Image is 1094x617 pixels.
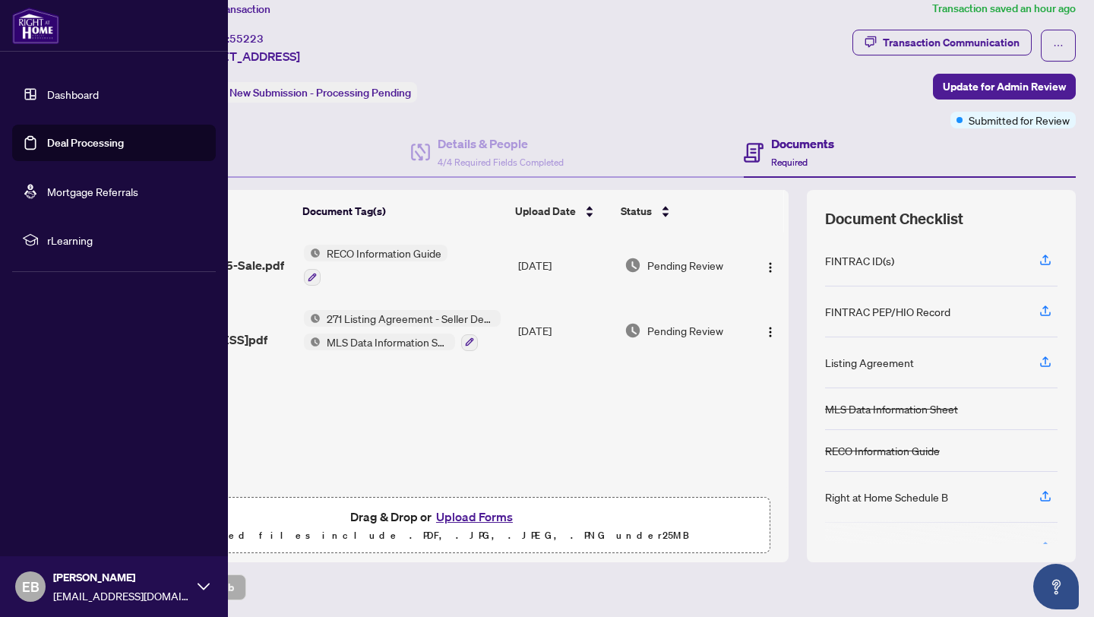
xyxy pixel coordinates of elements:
[969,112,1070,128] span: Submitted for Review
[943,74,1066,99] span: Update for Admin Review
[98,498,770,554] span: Drag & Drop orUpload FormsSupported files include .PDF, .JPG, .JPEG, .PNG under25MB
[764,261,776,274] img: Logo
[771,157,808,168] span: Required
[321,245,447,261] span: RECO Information Guide
[350,507,517,527] span: Drag & Drop or
[615,190,747,233] th: Status
[53,587,190,604] span: [EMAIL_ADDRESS][DOMAIN_NAME]
[825,354,914,371] div: Listing Agreement
[304,245,321,261] img: Status Icon
[12,8,59,44] img: logo
[189,2,270,16] span: View Transaction
[53,569,190,586] span: [PERSON_NAME]
[515,203,576,220] span: Upload Date
[933,74,1076,100] button: Update for Admin Review
[229,32,264,46] span: 55223
[825,252,894,269] div: FINTRAC ID(s)
[438,134,564,153] h4: Details & People
[304,310,501,351] button: Status Icon271 Listing Agreement - Seller Designated Representation Agreement Authority to Offer ...
[758,318,783,343] button: Logo
[304,334,321,350] img: Status Icon
[1033,564,1079,609] button: Open asap
[47,136,124,150] a: Deal Processing
[825,303,950,320] div: FINTRAC PEP/HIO Record
[438,157,564,168] span: 4/4 Required Fields Completed
[47,87,99,101] a: Dashboard
[852,30,1032,55] button: Transaction Communication
[624,322,641,339] img: Document Status
[47,232,205,248] span: rLearning
[512,298,618,363] td: [DATE]
[321,334,455,350] span: MLS Data Information Sheet
[825,489,948,505] div: Right at Home Schedule B
[47,185,138,198] a: Mortgage Referrals
[624,257,641,274] img: Document Status
[509,190,615,233] th: Upload Date
[883,30,1020,55] div: Transaction Communication
[304,310,321,327] img: Status Icon
[188,82,417,103] div: Status:
[229,86,411,100] span: New Submission - Processing Pending
[621,203,652,220] span: Status
[647,322,723,339] span: Pending Review
[825,208,963,229] span: Document Checklist
[512,233,618,298] td: [DATE]
[758,253,783,277] button: Logo
[825,400,958,417] div: MLS Data Information Sheet
[771,134,834,153] h4: Documents
[296,190,510,233] th: Document Tag(s)
[1053,40,1064,51] span: ellipsis
[22,576,40,597] span: EB
[321,310,501,327] span: 271 Listing Agreement - Seller Designated Representation Agreement Authority to Offer for Sale
[764,326,776,338] img: Logo
[188,47,300,65] span: [STREET_ADDRESS]
[304,245,447,286] button: Status IconRECO Information Guide
[647,257,723,274] span: Pending Review
[825,442,940,459] div: RECO Information Guide
[432,507,517,527] button: Upload Forms
[107,527,760,545] p: Supported files include .PDF, .JPG, .JPEG, .PNG under 25 MB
